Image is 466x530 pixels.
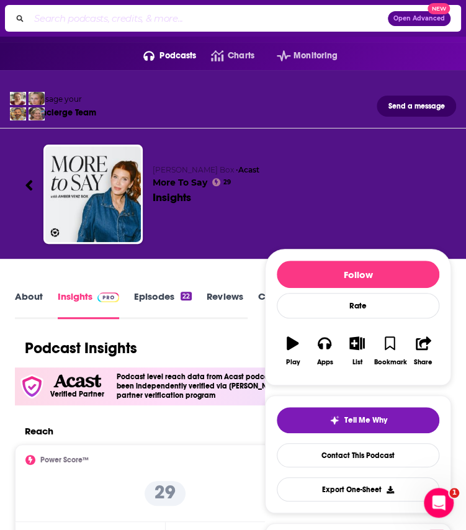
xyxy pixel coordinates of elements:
button: Bookmark [373,328,407,374]
a: About [15,290,43,319]
span: Charts [228,47,254,65]
button: Play [277,328,309,374]
div: Search podcasts, credits, & more... [5,5,461,32]
div: Rate [277,293,439,318]
a: Acast [238,165,259,174]
h2: More To Say [153,165,441,188]
input: Search podcasts, credits, & more... [29,9,388,29]
h4: Podcast level reach data from Acast podcasts has been independently verified via [PERSON_NAME]'s ... [117,372,310,400]
a: Credits [258,290,290,319]
a: Episodes22 [134,290,192,319]
img: Barbara Profile [29,107,45,120]
button: Open AdvancedNew [388,11,450,26]
h5: Verified Partner [50,390,104,398]
span: Tell Me Why [344,415,387,425]
div: 22 [181,292,192,300]
span: Monitoring [293,47,338,65]
div: Play [285,358,300,366]
img: More To Say [45,146,141,242]
a: Reviews [207,290,243,319]
img: verfied icon [20,374,44,398]
button: List [341,328,374,374]
img: Sydney Profile [10,92,26,105]
div: Insights [153,191,191,204]
button: tell me why sparkleTell Me Why [277,407,439,433]
button: Follow [277,261,439,288]
a: InsightsPodchaser Pro [58,290,119,319]
img: Acast [53,374,101,387]
span: Open Advanced [393,16,445,22]
a: Charts [196,46,254,66]
div: Message your [30,94,96,104]
button: Send a message [377,96,456,117]
img: Jules Profile [29,92,45,105]
button: Export One-Sheet [277,477,439,501]
span: New [428,3,450,15]
button: open menu [262,46,338,66]
div: Bookmark [374,358,406,366]
a: Contact This Podcast [277,443,439,467]
iframe: Intercom live chat [424,488,454,518]
button: open menu [128,46,197,66]
span: 29 [223,180,230,185]
img: tell me why sparkle [329,415,339,425]
span: • [236,165,259,174]
div: Share [414,358,432,366]
span: 1 [449,488,459,498]
div: List [352,358,362,366]
span: [PERSON_NAME] Box [153,165,234,174]
span: Podcasts [159,47,196,65]
h1: Podcast Insights [25,339,137,357]
div: Concierge Team [30,107,96,118]
img: Jon Profile [10,107,26,120]
button: Apps [309,328,341,374]
div: Apps [317,358,333,366]
h2: Reach [25,425,53,437]
h2: Power Score™ [40,456,89,464]
p: 29 [145,481,186,506]
img: Podchaser Pro [97,292,119,302]
button: Share [407,328,439,374]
